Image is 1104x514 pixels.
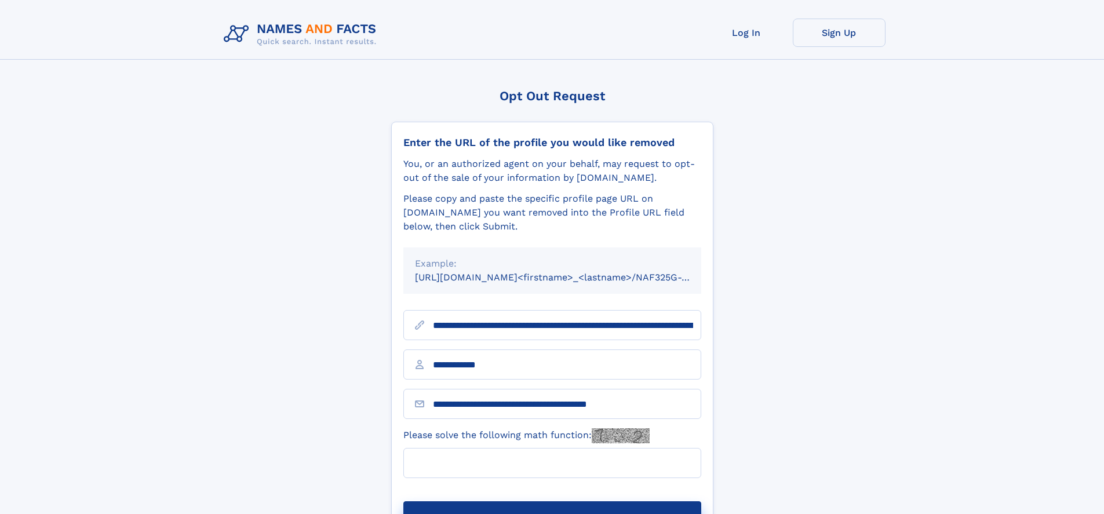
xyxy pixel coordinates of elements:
[219,19,386,50] img: Logo Names and Facts
[700,19,793,47] a: Log In
[403,136,701,149] div: Enter the URL of the profile you would like removed
[415,257,690,271] div: Example:
[403,428,650,443] label: Please solve the following math function:
[415,272,723,283] small: [URL][DOMAIN_NAME]<firstname>_<lastname>/NAF325G-xxxxxxxx
[793,19,886,47] a: Sign Up
[391,89,713,103] div: Opt Out Request
[403,157,701,185] div: You, or an authorized agent on your behalf, may request to opt-out of the sale of your informatio...
[403,192,701,234] div: Please copy and paste the specific profile page URL on [DOMAIN_NAME] you want removed into the Pr...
